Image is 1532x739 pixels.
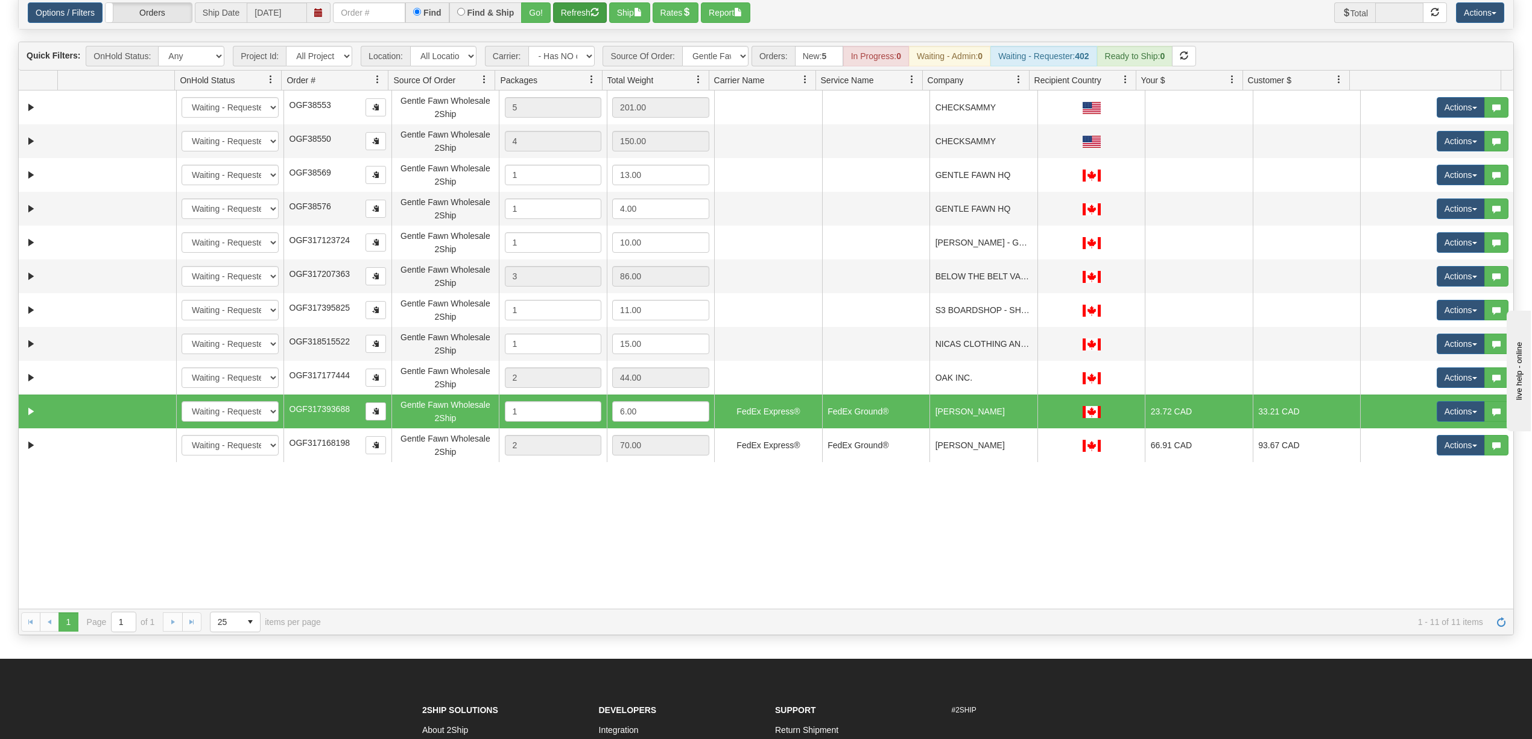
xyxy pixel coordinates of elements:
[1437,198,1485,219] button: Actions
[952,706,1110,714] h6: #2SHIP
[290,269,350,279] span: OGF317207363
[241,612,260,632] span: select
[366,402,386,420] button: Copy to clipboard
[397,229,494,256] div: Gentle Fawn Wholesale 2Ship
[290,370,350,380] span: OGF317177444
[612,367,709,388] div: 44.00
[1492,612,1511,632] a: Refresh
[612,97,709,118] div: 201.00
[338,617,1483,627] span: 1 - 11 of 11 items
[822,51,827,61] strong: 5
[978,51,983,61] strong: 0
[24,404,39,419] a: Expand
[361,46,410,66] span: Location:
[1456,2,1504,23] button: Actions
[366,335,386,353] button: Copy to clipboard
[553,2,607,23] button: Refresh
[1437,300,1485,320] button: Actions
[1083,170,1101,182] img: CA
[290,134,331,144] span: OGF38550
[795,46,843,66] div: New:
[397,162,494,189] div: Gentle Fawn Wholesale 2Ship
[1083,271,1101,283] img: CA
[1083,237,1101,249] img: CA
[775,705,816,715] strong: Support
[902,69,922,90] a: Service Name filter column settings
[929,259,1037,293] td: BELOW THE BELT VANCOUVER LTD.
[1504,308,1531,431] iframe: chat widget
[290,438,350,448] span: OGF317168198
[366,233,386,252] button: Copy to clipboard
[24,303,39,318] a: Expand
[609,2,650,23] button: Ship
[1329,69,1349,90] a: Customer $ filter column settings
[24,168,39,183] a: Expand
[290,337,350,346] span: OGF318515522
[366,301,386,319] button: Copy to clipboard
[688,69,709,90] a: Total Weight filter column settings
[24,269,39,284] a: Expand
[397,263,494,290] div: Gentle Fawn Wholesale 2Ship
[929,90,1037,124] td: CHECKSAMMY
[928,74,964,86] span: Company
[599,725,639,735] a: Integration
[752,46,795,66] span: Orders:
[1083,305,1101,317] img: CA
[1253,428,1361,462] td: 93.67 CAD
[929,428,1037,462] td: [PERSON_NAME]
[9,10,112,19] div: live help - online
[423,8,442,17] label: Find
[24,235,39,250] a: Expand
[1008,69,1029,90] a: Company filter column settings
[1437,266,1485,287] button: Actions
[397,195,494,223] div: Gentle Fawn Wholesale 2Ship
[24,370,39,385] a: Expand
[599,705,657,715] strong: Developers
[1437,131,1485,151] button: Actions
[86,46,158,66] span: OnHold Status:
[1334,2,1376,23] span: Total
[24,100,39,115] a: Expand
[929,226,1037,259] td: [PERSON_NAME] - GF STAFF
[106,3,192,23] label: Orders
[218,616,233,628] span: 25
[505,97,602,118] div: 5
[422,725,468,735] a: About 2Ship
[1083,136,1101,148] img: US
[286,74,315,86] span: Order #
[603,46,682,66] span: Source Of Order:
[929,158,1037,192] td: GENTLE FAWN HQ
[366,166,386,184] button: Copy to clipboard
[1083,102,1101,114] img: US
[290,201,331,211] span: OGF38576
[1097,46,1173,66] div: Ready to Ship:
[87,612,155,632] span: Page of 1
[233,46,286,66] span: Project Id:
[929,327,1037,361] td: NICAS CLOTHING AND ACCESSORIES
[701,2,750,23] button: Report
[1115,69,1136,90] a: Recipient Country filter column settings
[366,267,386,285] button: Copy to clipboard
[19,42,1513,71] div: grid toolbar
[821,74,874,86] span: Service Name
[397,331,494,358] div: Gentle Fawn Wholesale 2Ship
[505,266,602,287] div: 3
[1437,401,1485,422] button: Actions
[397,94,494,121] div: Gentle Fawn Wholesale 2Ship
[290,404,350,414] span: OGF317393688
[366,369,386,387] button: Copy to clipboard
[366,132,386,150] button: Copy to clipboard
[290,168,331,177] span: OGF38569
[929,361,1037,395] td: OAK INC.
[929,293,1037,327] td: S3 BOARDSHOP - SHAWNIGAN
[505,367,602,388] div: 2
[653,2,699,23] button: Rates
[929,395,1037,428] td: [PERSON_NAME]
[24,134,39,149] a: Expand
[929,192,1037,226] td: GENTLE FAWN HQ
[1437,232,1485,253] button: Actions
[180,74,235,86] span: OnHold Status
[843,46,909,66] div: In Progress:
[1034,74,1101,86] span: Recipient Country
[505,435,602,455] div: 2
